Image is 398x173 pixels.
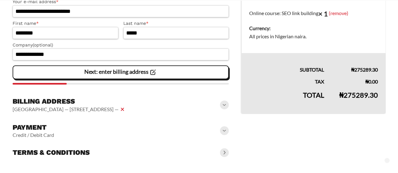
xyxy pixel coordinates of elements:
bdi: 275289.30 [339,91,378,99]
h3: Billing address [13,97,126,106]
th: Tax [242,74,332,86]
h3: Payment [13,123,54,132]
th: Subtotal [242,53,332,74]
bdi: 275289.30 [351,67,378,73]
th: Total [242,86,332,113]
a: Scroll to top [384,158,390,163]
span: ₦ [365,78,368,84]
dt: Currency: [249,24,378,32]
label: Last name [123,20,229,27]
span: ₦ [351,67,354,73]
dd: All prices in Nigerian naira. [249,32,378,41]
span: (optional) [33,42,53,47]
span: ₦ [339,91,344,99]
vaadin-horizontal-layout: [GEOGRAPHIC_DATA] — [STREET_ADDRESS] — [13,105,126,113]
a: (remove) [329,10,348,16]
h3: Terms & conditions [13,148,90,157]
vaadin-button: Next: enter billing address [13,65,229,79]
bdi: 0.00 [365,78,378,84]
label: First name [13,20,118,27]
vaadin-horizontal-layout: Credit / Debit Card [13,132,54,138]
strong: × 1 [318,9,328,18]
label: Company [13,41,229,49]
